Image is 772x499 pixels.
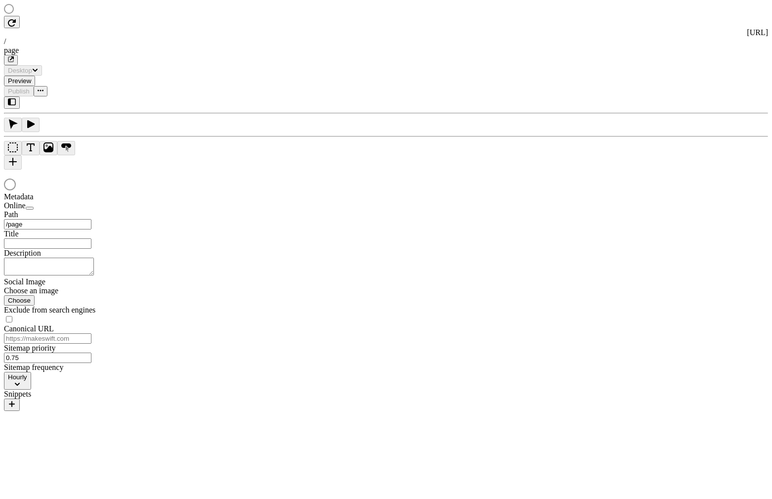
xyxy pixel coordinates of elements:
span: Exclude from search engines [4,306,95,314]
button: Image [40,141,57,155]
span: Preview [8,77,31,85]
button: Preview [4,76,35,86]
div: [URL] [4,28,768,37]
button: Box [4,141,22,155]
span: Sitemap priority [4,344,55,352]
span: Choose [8,297,31,304]
div: / [4,37,768,46]
span: Desktop [8,67,32,74]
button: Choose [4,295,35,306]
input: https://makeswift.com [4,333,91,344]
span: Sitemap frequency [4,363,63,371]
div: Snippets [4,390,123,399]
div: page [4,46,768,55]
button: Desktop [4,65,42,76]
button: Text [22,141,40,155]
span: Publish [8,88,30,95]
span: Description [4,249,41,257]
span: Path [4,210,18,219]
span: Online [4,201,26,210]
button: Button [57,141,75,155]
span: Social Image [4,277,45,286]
span: Hourly [8,373,27,381]
button: Publish [4,86,34,96]
button: Hourly [4,372,31,390]
span: Canonical URL [4,324,54,333]
span: Title [4,229,19,238]
div: Metadata [4,192,123,201]
div: Choose an image [4,286,123,295]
